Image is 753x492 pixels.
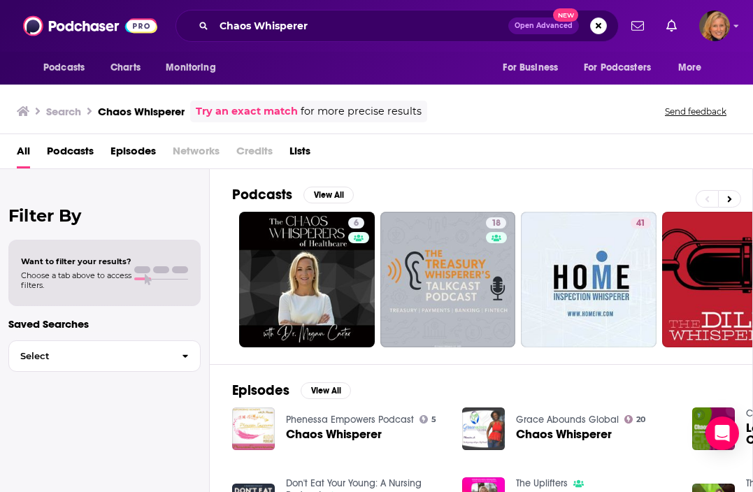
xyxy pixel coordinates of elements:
[110,140,156,168] a: Episodes
[301,382,351,399] button: View All
[173,140,220,168] span: Networks
[636,217,645,231] span: 41
[47,140,94,168] a: Podcasts
[380,212,516,347] a: 18
[101,55,149,81] a: Charts
[515,22,573,29] span: Open Advanced
[553,8,578,22] span: New
[236,140,273,168] span: Credits
[486,217,506,229] a: 18
[196,103,298,120] a: Try an exact match
[584,58,651,78] span: For Podcasters
[521,212,657,347] a: 41
[705,417,739,450] div: Open Intercom Messenger
[34,55,103,81] button: open menu
[661,106,731,117] button: Send feedback
[110,58,141,78] span: Charts
[354,217,359,231] span: 6
[431,417,436,423] span: 5
[289,140,310,168] a: Lists
[286,428,382,440] a: Chaos Whisperer
[699,10,730,41] img: User Profile
[626,14,650,38] a: Show notifications dropdown
[419,415,437,424] a: 5
[692,407,735,450] img: Learn More About the Chaos Whisperer
[8,205,201,226] h2: Filter By
[503,58,558,78] span: For Business
[516,477,568,489] a: The Uplifters
[668,55,719,81] button: open menu
[678,58,702,78] span: More
[21,256,131,266] span: Want to filter your results?
[9,352,171,361] span: Select
[156,55,234,81] button: open menu
[239,212,375,347] a: 6
[232,186,292,203] h2: Podcasts
[232,186,354,203] a: PodcastsView All
[175,10,619,42] div: Search podcasts, credits, & more...
[636,417,645,423] span: 20
[492,217,501,231] span: 18
[214,15,508,37] input: Search podcasts, credits, & more...
[516,414,619,426] a: Grace Abounds Global
[21,270,131,290] span: Choose a tab above to access filters.
[43,58,85,78] span: Podcasts
[232,407,275,450] img: Chaos Whisperer
[232,382,289,399] h2: Episodes
[232,382,351,399] a: EpisodesView All
[493,55,575,81] button: open menu
[699,10,730,41] button: Show profile menu
[575,55,671,81] button: open menu
[301,103,422,120] span: for more precise results
[508,17,579,34] button: Open AdvancedNew
[624,415,646,424] a: 20
[286,414,414,426] a: Phenessa Empowers Podcast
[8,340,201,372] button: Select
[699,10,730,41] span: Logged in as LauraHVM
[303,187,354,203] button: View All
[166,58,215,78] span: Monitoring
[348,217,364,229] a: 6
[17,140,30,168] a: All
[98,105,185,118] h3: Chaos Whisperer
[516,428,612,440] a: Chaos Whisperer
[46,105,81,118] h3: Search
[23,13,157,39] img: Podchaser - Follow, Share and Rate Podcasts
[462,407,505,450] img: Chaos Whisperer
[631,217,651,229] a: 41
[8,317,201,331] p: Saved Searches
[661,14,682,38] a: Show notifications dropdown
